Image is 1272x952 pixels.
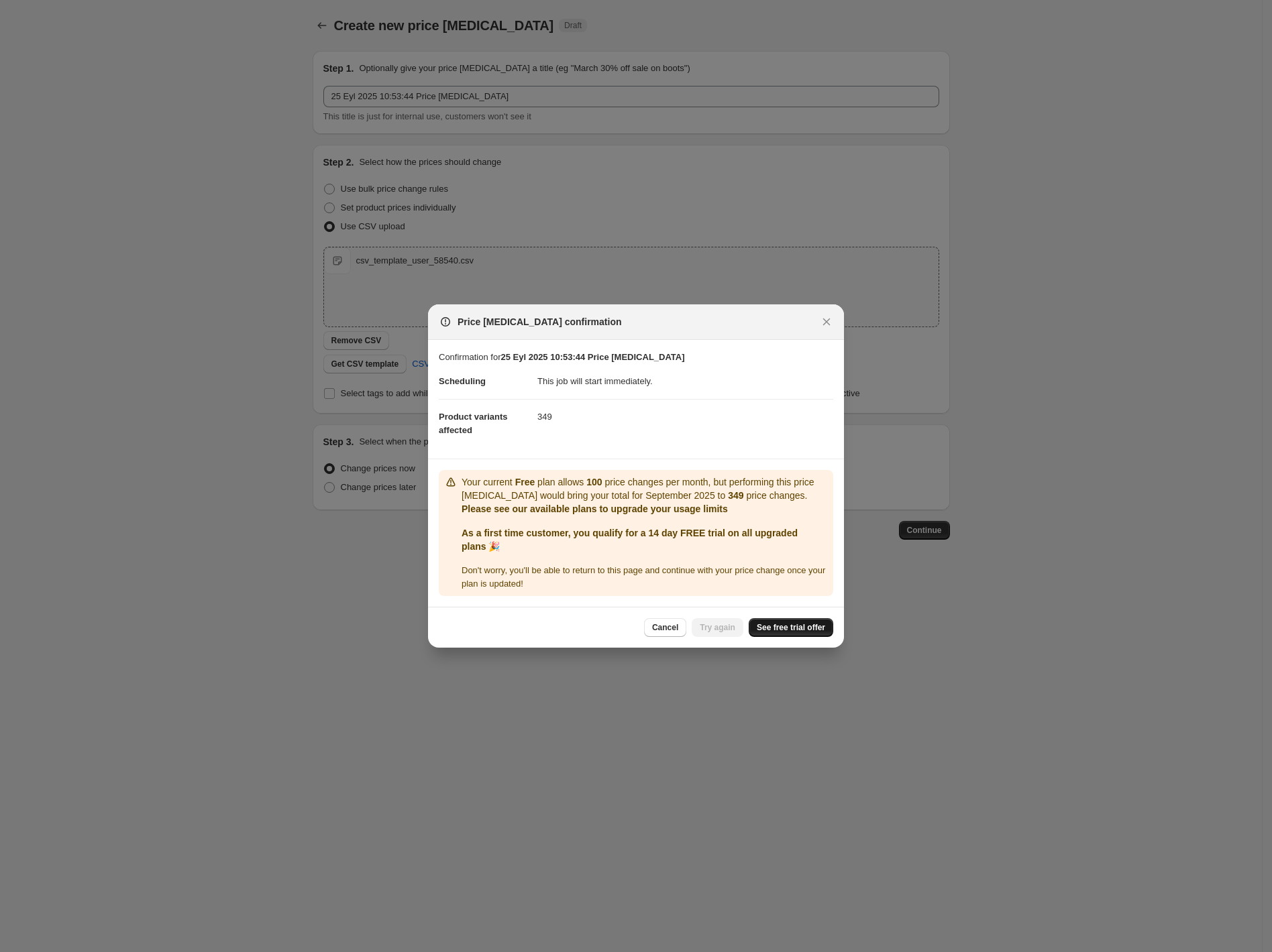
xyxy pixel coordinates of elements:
[817,312,836,331] button: Close
[537,364,833,399] dd: This job will start immediately.
[749,618,833,637] a: See free trial offer
[757,622,825,633] span: See free trial offer
[439,351,833,364] p: Confirmation for
[537,399,833,434] dd: 349
[728,490,743,501] b: 349
[644,618,686,637] button: Cancel
[462,565,825,589] span: Don ' t worry, you ' ll be able to return to this page and continue with your price change once y...
[462,528,798,552] b: As a first time customer, you qualify for a 14 day FREE trial on all upgraded plans 🎉
[652,622,678,633] span: Cancel
[439,412,508,435] span: Product variants affected
[462,475,828,502] p: Your current plan allows price changes per month, but performing this price [MEDICAL_DATA] would ...
[458,315,622,329] span: Price [MEDICAL_DATA] confirmation
[586,477,602,487] b: 100
[500,352,684,362] b: 25 Eyl 2025 10:53:44 Price [MEDICAL_DATA]
[439,376,486,386] span: Scheduling
[462,502,828,516] p: Please see our available plans to upgrade your usage limits
[515,477,535,487] b: Free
